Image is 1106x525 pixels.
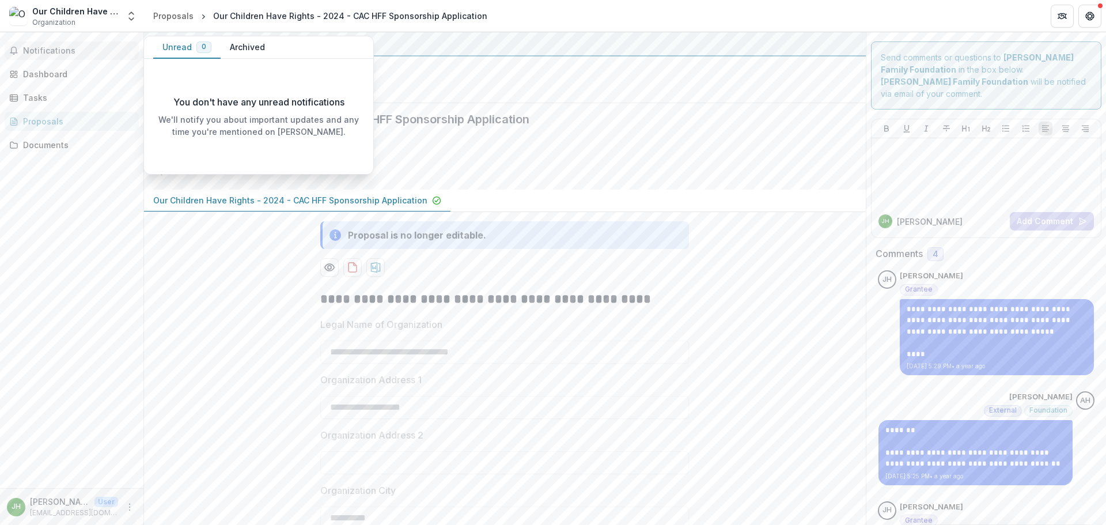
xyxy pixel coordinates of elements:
div: Send comments or questions to in the box below. will be notified via email of your comment. [871,41,1102,109]
div: Jake Hornstein [882,507,892,514]
div: Proposals [23,115,130,127]
a: Proposals [149,7,198,24]
div: Jake Hornstein [882,276,892,284]
p: [PERSON_NAME] [900,270,963,282]
button: Bold [880,122,893,135]
p: You don't have any unread notifications [173,95,344,109]
p: User [94,497,118,507]
span: External [989,406,1017,414]
button: Strike [940,122,953,135]
button: Preview 4b7d5a82-15ef-43da-978d-bf94c1f66c0f-0.pdf [320,258,339,277]
span: 4 [933,250,938,259]
p: [DATE] 5:25 PM • a year ago [885,472,1066,481]
button: download-proposal [343,258,362,277]
span: Grantee [905,516,933,524]
button: Add Comment [1010,212,1094,231]
div: Proposals [153,10,194,22]
div: Dashboard [23,68,130,80]
button: Underline [900,122,914,135]
p: [PERSON_NAME] [897,216,963,228]
a: Documents [5,135,139,154]
p: Organization City [320,484,396,497]
button: Align Right [1078,122,1092,135]
span: 0 [202,43,206,51]
button: Align Left [1039,122,1052,135]
p: [PERSON_NAME] [1009,391,1073,403]
div: Jake Hornstein [881,218,889,224]
button: download-proposal [366,258,385,277]
span: Grantee [905,285,933,293]
a: Dashboard [5,65,139,84]
div: Documents [23,139,130,151]
button: Bullet List [999,122,1013,135]
p: [PERSON_NAME] [900,501,963,513]
button: Italicize [919,122,933,135]
button: Unread [153,36,221,59]
div: Our Children Have Rights - 2024 - CAC HFF Sponsorship Application [213,10,487,22]
p: [EMAIL_ADDRESS][DOMAIN_NAME] [30,508,118,518]
strong: [PERSON_NAME] Family Foundation [881,77,1028,86]
button: Open entity switcher [123,5,139,28]
span: Notifications [23,46,134,56]
a: Tasks [5,88,139,107]
h2: Comments [876,248,923,259]
button: Get Help [1078,5,1101,28]
img: Our Children Have Rights.org [9,7,28,25]
button: Notifications [5,41,139,60]
p: We'll notify you about important updates and any time you're mentioned on [PERSON_NAME]. [153,114,364,138]
button: Archived [221,36,274,59]
p: [PERSON_NAME] [30,496,90,508]
nav: breadcrumb [149,7,492,24]
h2: Our Children Have Rights - 2024 - CAC HFF Sponsorship Application [153,112,838,126]
button: Align Center [1059,122,1073,135]
p: [DATE] 5:29 PM • a year ago [907,362,1087,371]
span: Organization [32,17,75,28]
p: Legal Name of Organization [320,318,442,331]
button: Heading 2 [979,122,993,135]
p: Our Children Have Rights - 2024 - CAC HFF Sponsorship Application [153,194,427,206]
button: Heading 1 [959,122,973,135]
button: More [123,500,137,514]
p: Organization Address 2 [320,428,423,442]
div: Jake Hornstein [12,503,21,511]
span: Foundation [1029,406,1067,414]
div: Angela Hawkins [1080,397,1090,405]
div: [PERSON_NAME] Family Foundation [153,37,857,51]
div: Proposal is no longer editable. [348,228,486,242]
div: Our Children Have [DOMAIN_NAME] [32,5,119,17]
button: Ordered List [1019,122,1033,135]
div: Tasks [23,92,130,104]
button: Partners [1051,5,1074,28]
a: Proposals [5,112,139,131]
p: Organization Address 1 [320,373,422,387]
